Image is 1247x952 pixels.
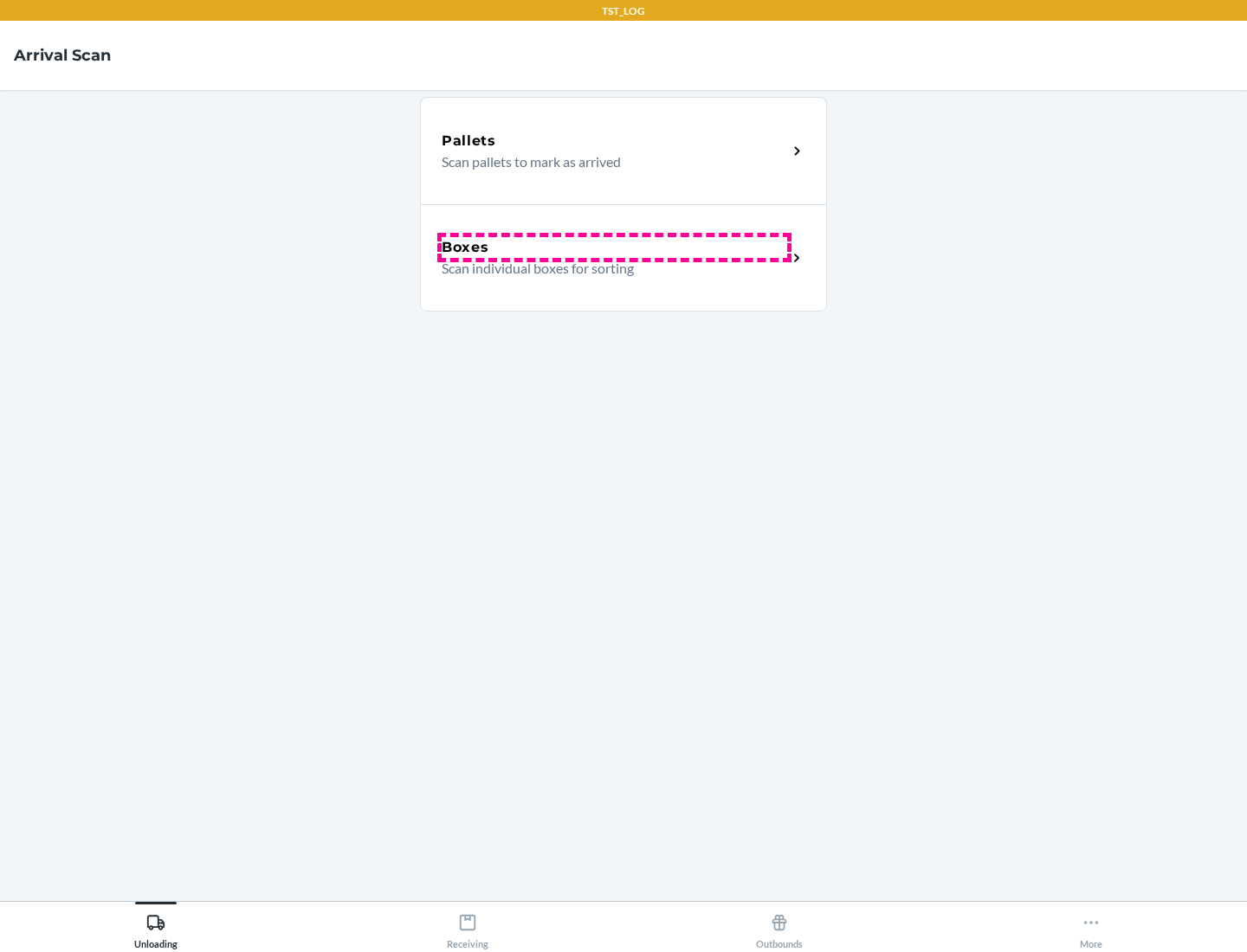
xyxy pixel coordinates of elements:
[602,3,645,19] p: TST_LOG
[442,131,496,151] h5: Pallets
[1080,906,1102,949] div: More
[623,902,935,949] button: Outbounds
[14,44,111,67] h4: Arrival Scan
[134,906,178,949] div: Unloading
[420,204,827,312] a: BoxesScan individual boxes for sorting
[756,906,803,949] div: Outbounds
[447,906,488,949] div: Receiving
[420,97,827,204] a: PalletsScan pallets to mark as arrived
[442,258,773,279] p: Scan individual boxes for sorting
[442,151,773,172] p: Scan pallets to mark as arrived
[312,902,623,949] button: Receiving
[442,237,489,258] h5: Boxes
[935,902,1247,949] button: More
